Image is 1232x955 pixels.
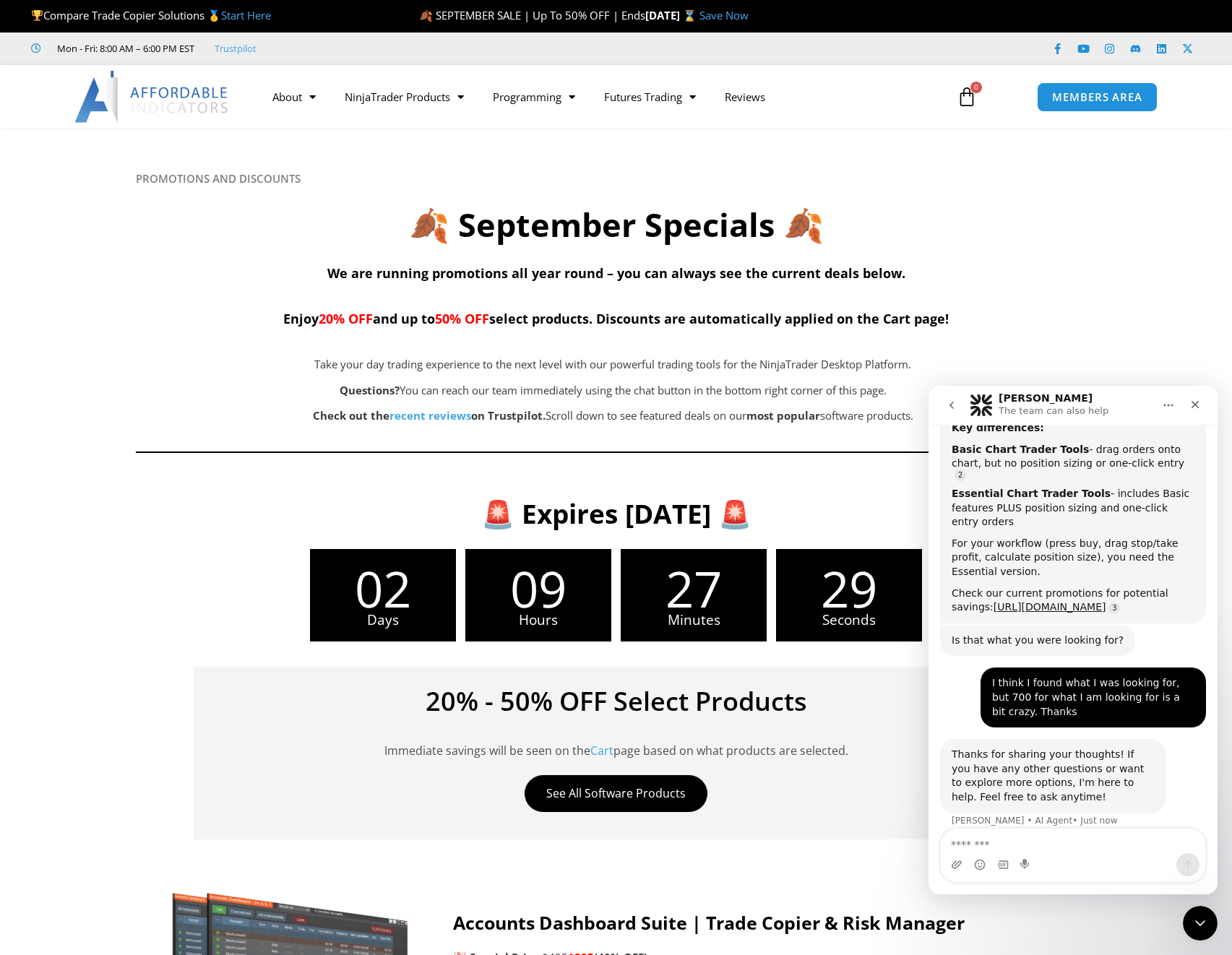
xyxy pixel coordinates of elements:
[215,40,257,57] a: Trustpilot
[23,101,266,144] div: - includes Basic features PLUS position sizing and one-click entry orders
[310,613,456,627] span: Days
[283,310,949,327] span: Enjoy and up to select products. Discounts are automatically applied on the Cart page!
[12,443,277,467] textarea: Message…
[12,282,277,353] div: George says…
[258,80,330,113] a: About
[746,408,820,423] b: most popular
[590,743,613,759] a: Cart
[310,563,456,613] span: 02
[32,10,43,21] img: 🏆
[215,688,1017,714] h4: 20% - 50% OFF Select Products
[710,80,780,113] a: Reviews
[465,563,611,613] span: 09
[12,239,277,282] div: Solomon says…
[776,613,922,627] span: Seconds
[340,383,400,397] strong: Questions?
[776,563,922,613] span: 29
[221,8,271,22] a: Start Here
[313,408,546,423] strong: Check out the on Trustpilot.
[389,408,471,423] a: recent reviews
[136,204,1097,246] h2: 🍂 September Specials 🍂
[26,84,38,95] a: Source reference 111286231:
[23,36,116,48] b: Key differences:
[23,102,182,113] b: Essential Chart Trader Tools
[180,217,191,228] a: Source reference 104314175:
[621,563,767,613] span: 27
[65,215,178,227] a: [URL][DOMAIN_NAME]
[525,775,707,812] a: See All Software Products
[453,910,965,935] strong: Accounts Dashboard Suite | Trade Copier & Risk Manager
[52,282,277,342] div: I think I found what I was looking for, but 700 for what I am looking for is a bit crazy. Thanks
[92,473,103,485] button: Start recording
[23,431,189,439] div: [PERSON_NAME] • AI Agent • Just now
[435,310,489,327] span: 50% OFF
[22,473,34,485] button: Upload attachment
[330,80,478,113] a: NinjaTrader Products
[23,362,225,418] div: Thanks for sharing your thoughts! If you have any other questions or want to explore more options...
[699,8,749,22] a: Save Now
[314,357,911,371] span: Take your day trading experience to the next level with our powerful trading tools for the NinjaT...
[1052,92,1142,103] span: MEMBERS AREA
[12,353,237,427] div: Thanks for sharing your thoughts! If you have any other questions or want to explore more options...
[419,8,645,22] span: 🍂 SEPTEMBER SALE | Up To 50% OFF | Ends
[327,264,905,282] span: We are running promotions all year round – you can always see the current deals below.
[208,381,1019,401] p: You can reach our team immediately using the chat button in the bottom right corner of this page.
[23,201,266,229] div: Check our current promotions for potential savings:
[159,496,1073,531] h3: 🚨 Expires [DATE] 🚨
[258,80,940,113] nav: Menu
[970,82,982,93] span: 0
[136,172,1097,186] h6: PROMOTIONS AND DISCOUNTS
[935,76,999,118] a: 0
[12,239,207,271] div: Is that what you were looking for?
[929,386,1218,894] iframe: Intercom live chat
[215,722,1017,761] p: Immediate savings will be seen on the page based on what products are selected.
[23,58,160,69] b: Basic Chart Trader Tools
[64,290,266,333] div: I think I found what I was looking for, but 700 for what I am looking for is a bit crazy. Thanks
[69,473,80,485] button: Gif picker
[12,353,277,459] div: Solomon says…
[248,467,271,491] button: Send a message…
[621,613,767,627] span: Minutes
[53,40,194,57] span: Mon - Fri: 8:00 AM – 6:00 PM EST
[74,71,230,123] img: LogoAI | Affordable Indicators – NinjaTrader
[23,57,266,94] div: - drag orders onto chart, but no position sizing or one-click entry
[319,310,373,327] span: 20% OFF
[31,8,271,22] span: Compare Trade Copier Solutions 🥇
[23,151,266,194] div: For your workflow (press buy, drag stop/take profit, calculate position size), you need the Essen...
[478,80,590,113] a: Programming
[208,406,1019,426] p: Scroll down to see featured deals on our software products.
[1183,906,1218,941] iframe: Intercom live chat
[46,473,57,485] button: Emoji picker
[645,8,699,22] strong: [DATE] ⌛
[465,613,611,627] span: Hours
[23,248,195,262] div: Is that what you were looking for?
[590,80,710,113] a: Futures Trading
[1037,82,1158,112] a: MEMBERS AREA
